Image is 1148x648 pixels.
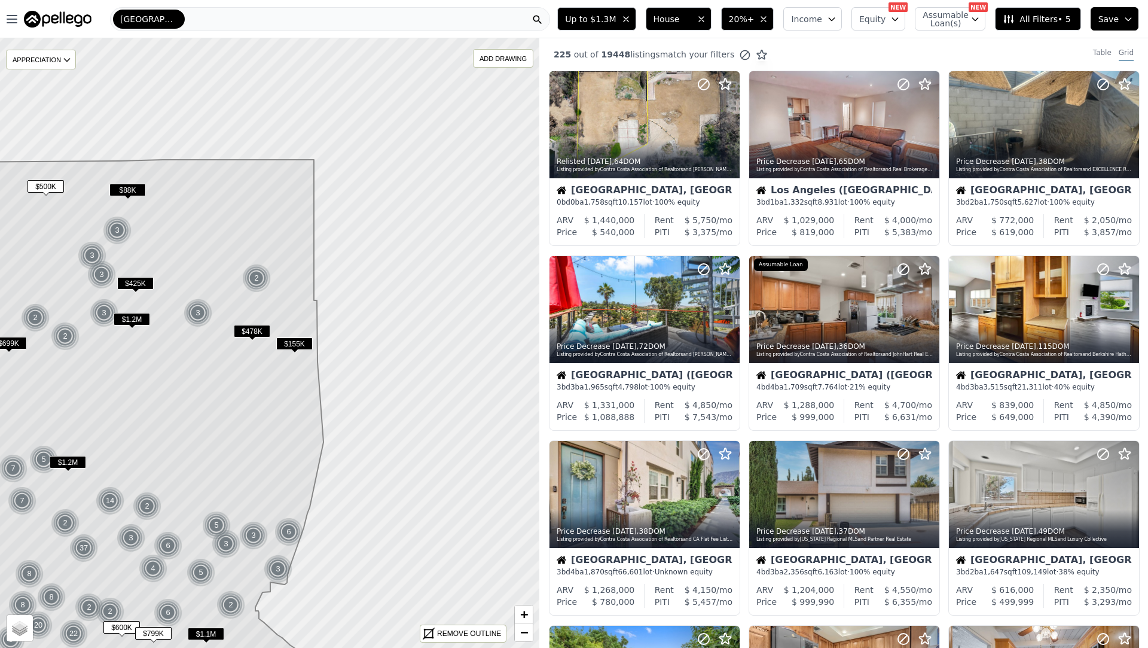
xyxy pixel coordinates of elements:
img: g1.png [24,611,53,640]
div: ARV [756,399,773,411]
span: $ 1,288,000 [784,400,835,410]
img: g1.png [239,521,268,550]
span: 1,750 [984,198,1004,206]
img: g1.png [87,260,117,289]
span: $ 499,999 [991,597,1034,607]
img: g1.png [216,591,246,619]
span: $1.2M [114,313,150,325]
img: g1.png [184,299,213,327]
div: [GEOGRAPHIC_DATA], [GEOGRAPHIC_DATA] [956,555,1132,567]
span: House [654,13,692,25]
span: $ 4,850 [1084,400,1116,410]
span: 225 [554,50,571,59]
img: House [956,370,966,380]
span: $ 4,390 [1084,412,1116,422]
div: 3 [78,241,106,270]
span: 4,798 [618,383,638,391]
span: $ 616,000 [991,585,1034,595]
div: 3 bd 2 ba sqft lot · 100% equity [956,197,1132,207]
div: 2 [133,492,161,521]
span: 66,601 [618,568,643,576]
span: $ 3,293 [1084,597,1116,607]
div: /mo [874,399,932,411]
img: House [756,555,766,565]
div: 3 [264,555,292,583]
span: Save [1098,13,1119,25]
span: $ 1,331,000 [584,400,635,410]
div: Listing provided by [US_STATE] Regional MLS and Luxury Collective [956,536,1133,543]
div: Price Decrease , 65 DOM [756,157,933,166]
div: /mo [1069,226,1132,238]
div: 5 [187,558,215,587]
time: 2025-08-23 04:34 [812,342,836,351]
span: 1,647 [984,568,1004,576]
div: PITI [655,596,670,608]
div: [GEOGRAPHIC_DATA], [GEOGRAPHIC_DATA] [956,185,1132,197]
img: g1.png [78,241,107,270]
img: g1.png [29,445,59,474]
button: All Filters• 5 [995,7,1080,31]
span: $ 819,000 [792,227,834,237]
span: $ 2,050 [1084,215,1116,225]
div: $478K [234,325,270,342]
div: /mo [869,226,932,238]
span: $ 619,000 [991,227,1034,237]
div: Rent [854,399,874,411]
div: 4 bd 3 ba sqft lot · 100% equity [756,567,932,577]
span: 7,764 [817,383,838,391]
span: $ 3,857 [1084,227,1116,237]
button: 20%+ [721,7,774,31]
div: ARV [557,214,573,226]
div: Listing provided by Contra Costa Association of Realtors and [PERSON_NAME] and Company, Inc. [557,351,734,358]
button: House [646,7,712,31]
div: Listing provided by Contra Costa Association of Realtors and [PERSON_NAME] Realty [557,166,734,174]
a: Price Decrease [DATE],36DOMListing provided byContra Costa Association of Realtorsand JohnHart Re... [749,255,939,431]
div: 3 [90,299,118,327]
div: /mo [670,596,732,608]
span: 8,931 [817,198,838,206]
div: /mo [670,411,732,423]
div: 22 [59,619,88,648]
span: $425K [117,277,154,290]
img: g1.png [21,303,50,332]
div: ARV [557,399,573,411]
div: 6 [274,518,303,546]
time: 2025-08-23 06:40 [612,342,637,351]
a: Price Decrease [DATE],38DOMListing provided byContra Costa Association of Realtorsand CA Flat Fee... [549,440,739,616]
div: PITI [854,411,869,423]
div: 3 bd 4 ba sqft lot · Unknown equity [557,567,732,577]
div: 5 [29,445,58,474]
div: [GEOGRAPHIC_DATA] ([GEOGRAPHIC_DATA]) [557,370,732,382]
img: g1.png [103,216,132,245]
a: Price Decrease [DATE],115DOMListing provided byContra Costa Association of Realtorsand Berkshire ... [948,255,1138,431]
time: 2025-08-22 03:07 [812,527,836,536]
div: /mo [670,226,732,238]
div: 6 [154,598,182,627]
div: Rent [655,214,674,226]
div: 3 [239,521,268,550]
div: 7 [8,486,36,515]
div: Rent [854,584,874,596]
span: $ 780,000 [592,597,634,607]
div: Table [1093,48,1112,61]
a: Price Decrease [DATE],37DOMListing provided by[US_STATE] Regional MLSand Partner Real EstateHouse... [749,440,939,616]
button: Save [1091,7,1138,31]
div: /mo [1069,596,1132,608]
a: Price Decrease [DATE],38DOMListing provided byContra Costa Association of Realtorsand EXCELLENCE ... [948,71,1138,246]
span: $ 4,150 [685,585,716,595]
span: $ 5,750 [685,215,716,225]
div: 2 [21,303,50,332]
span: $ 540,000 [592,227,634,237]
span: 109,149 [1017,568,1047,576]
div: PITI [1054,596,1069,608]
span: 1,870 [584,568,604,576]
div: ADD DRAWING [474,50,533,67]
img: g1.png [96,486,125,515]
img: g1.png [187,558,216,587]
div: 3 [103,216,132,245]
span: 1,709 [784,383,804,391]
div: /mo [874,584,932,596]
div: 0 bd 0 ba sqft lot · 100% equity [557,197,732,207]
div: Price [756,226,777,238]
div: 2 [96,597,124,626]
